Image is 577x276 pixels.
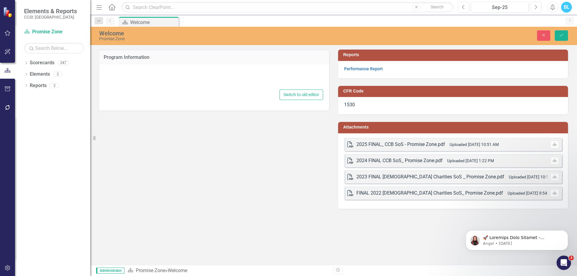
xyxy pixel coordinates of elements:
[30,82,47,89] a: Reports
[104,55,325,60] h3: Program Information
[26,23,104,29] p: Message from Angel, sent 2w ago
[168,268,187,273] div: Welcome
[356,190,503,197] div: FINAL 2022 [DEMOGRAPHIC_DATA] Charities SoS_ Promise Zone.pdf
[53,72,63,77] div: 2
[508,191,554,196] small: Uploaded [DATE] 9:54 AM
[96,268,124,274] span: Administrator
[57,60,69,65] div: 247
[557,256,571,270] iframe: Intercom live chat
[50,83,59,88] div: 2
[431,5,444,9] span: Search
[30,59,54,66] a: Scorecards
[344,66,383,71] a: Performance Report
[457,218,577,260] iframe: Intercom notifications message
[343,89,565,93] h3: CFR Code
[136,268,165,273] a: Promise Zone
[471,2,529,13] button: Sep-25
[356,141,445,148] div: 2025 FINAL_ CCB SoS - Promise Zone.pdf
[24,15,77,20] small: CCSI: [GEOGRAPHIC_DATA]
[356,174,504,180] div: 2023 FINAL [DEMOGRAPHIC_DATA] Charities SoS _ Promise Zone.pdf
[473,4,527,11] div: Sep-25
[450,142,499,147] small: Uploaded [DATE] 10:51 AM
[279,89,323,100] button: Switch to old editor
[3,7,14,17] img: ClearPoint Strategy
[99,30,362,37] div: Welcome
[356,157,443,164] div: 2024 FINAL CCB SoS_ Promise Zone.pdf
[344,102,355,108] span: 1530
[343,125,565,129] h3: Attachments
[569,256,574,260] span: 3
[130,19,177,26] div: Welcome
[24,8,77,15] span: Elements & Reports
[127,267,329,274] div: »
[24,43,84,53] input: Search Below...
[30,71,50,78] a: Elements
[422,3,452,11] button: Search
[343,53,565,57] h3: Reports
[509,174,558,179] small: Uploaded [DATE] 10:18 AM
[561,2,572,13] button: BL
[99,37,362,41] div: Promise Zone
[24,29,84,35] a: Promise Zone
[447,158,494,163] small: Uploaded [DATE] 1:22 PM
[122,2,453,13] input: Search ClearPoint...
